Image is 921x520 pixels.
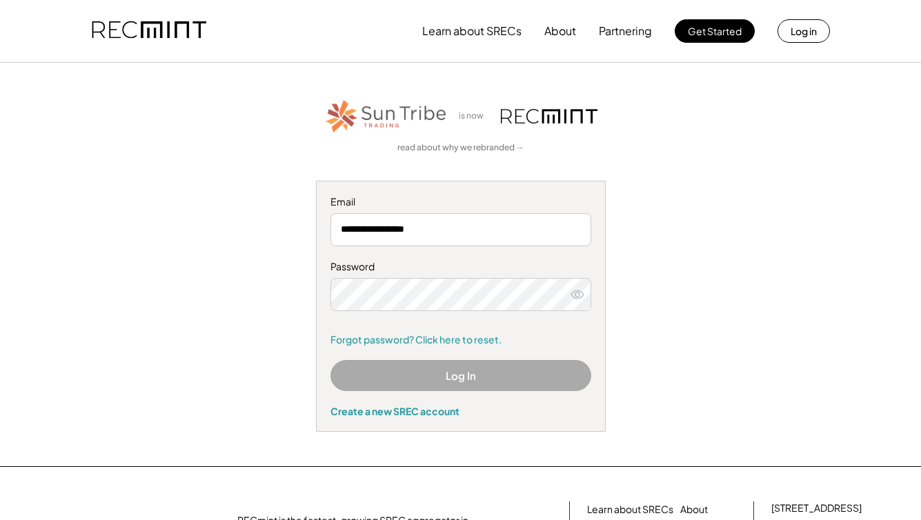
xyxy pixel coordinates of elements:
div: is now [455,110,494,122]
a: About [680,503,708,517]
a: Forgot password? Click here to reset. [330,333,591,347]
a: Learn about SRECs [587,503,673,517]
div: Password [330,260,591,274]
button: About [544,17,576,45]
div: Create a new SREC account [330,405,591,417]
a: read about why we rebranded → [397,142,524,154]
button: Log in [778,19,830,43]
div: Email [330,195,591,209]
img: STT_Horizontal_Logo%2B-%2BColor.png [324,97,448,135]
img: recmint-logotype%403x.png [92,8,206,54]
button: Get Started [675,19,755,43]
button: Learn about SRECs [422,17,522,45]
button: Log In [330,360,591,391]
button: Partnering [599,17,652,45]
img: recmint-logotype%403x.png [501,109,597,123]
div: [STREET_ADDRESS] [771,501,862,515]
